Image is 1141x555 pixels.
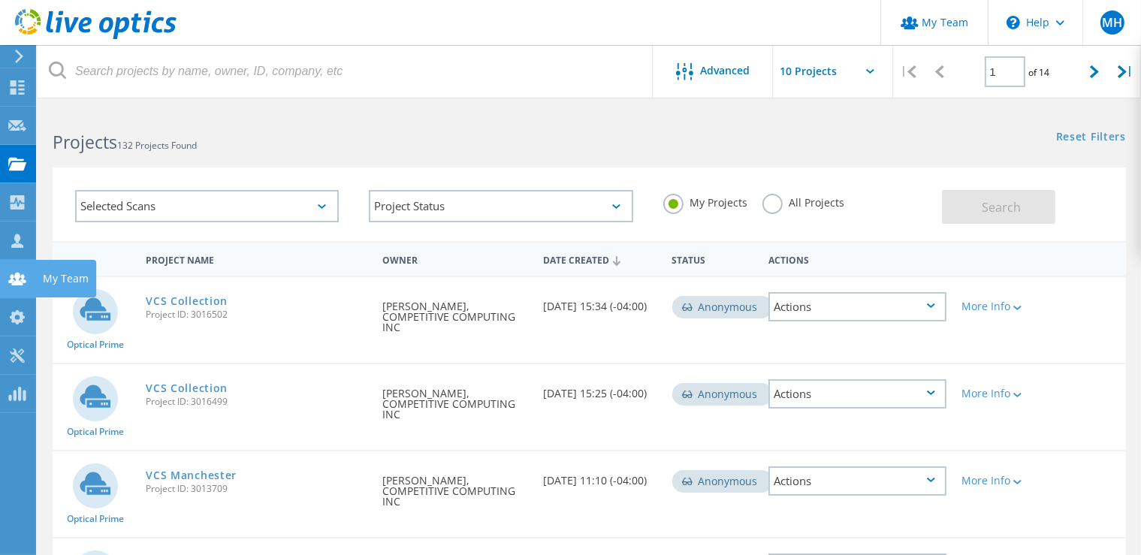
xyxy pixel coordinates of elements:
b: Projects [53,130,117,154]
span: 132 Projects Found [117,139,197,152]
span: Advanced [701,65,750,76]
label: My Projects [663,194,747,208]
span: of 14 [1029,66,1050,79]
div: Date Created [536,245,664,273]
input: Search projects by name, owner, ID, company, etc [38,45,654,98]
label: All Projects [762,194,844,208]
span: Search [983,199,1022,216]
div: [PERSON_NAME], COMPETITIVE COMPUTING INC [375,451,536,522]
span: Project ID: 3016499 [146,397,367,406]
div: Owner [375,245,536,273]
div: Actions [768,292,946,321]
a: VCS Collection [146,296,228,306]
div: Selected Scans [75,190,339,222]
div: Anonymous [672,383,773,406]
div: Anonymous [672,296,773,318]
div: [DATE] 15:25 (-04:00) [536,364,664,414]
span: Optical Prime [67,340,124,349]
a: VCS Manchester [146,470,237,481]
button: Search [942,190,1055,224]
span: Project ID: 3016502 [146,310,367,319]
span: Optical Prime [67,514,124,523]
div: Anonymous [672,470,773,493]
div: Actions [768,466,946,496]
div: More Info [961,388,1032,399]
span: Project ID: 3013709 [146,484,367,493]
div: [PERSON_NAME], COMPETITIVE COMPUTING INC [375,364,536,435]
a: Live Optics Dashboard [15,32,177,42]
div: Actions [761,245,954,273]
div: My Team [43,273,89,284]
div: More Info [961,301,1032,312]
span: MH [1102,17,1122,29]
div: Status [665,245,762,273]
div: Project Status [369,190,632,222]
span: Optical Prime [67,427,124,436]
svg: \n [1007,16,1020,29]
div: Actions [768,379,946,409]
div: Project Name [138,245,374,273]
div: More Info [961,475,1032,486]
a: VCS Collection [146,383,228,394]
div: [DATE] 15:34 (-04:00) [536,277,664,327]
div: [DATE] 11:10 (-04:00) [536,451,664,501]
div: | [1110,45,1141,98]
div: [PERSON_NAME], COMPETITIVE COMPUTING INC [375,277,536,348]
div: | [893,45,924,98]
a: Reset Filters [1056,131,1126,144]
